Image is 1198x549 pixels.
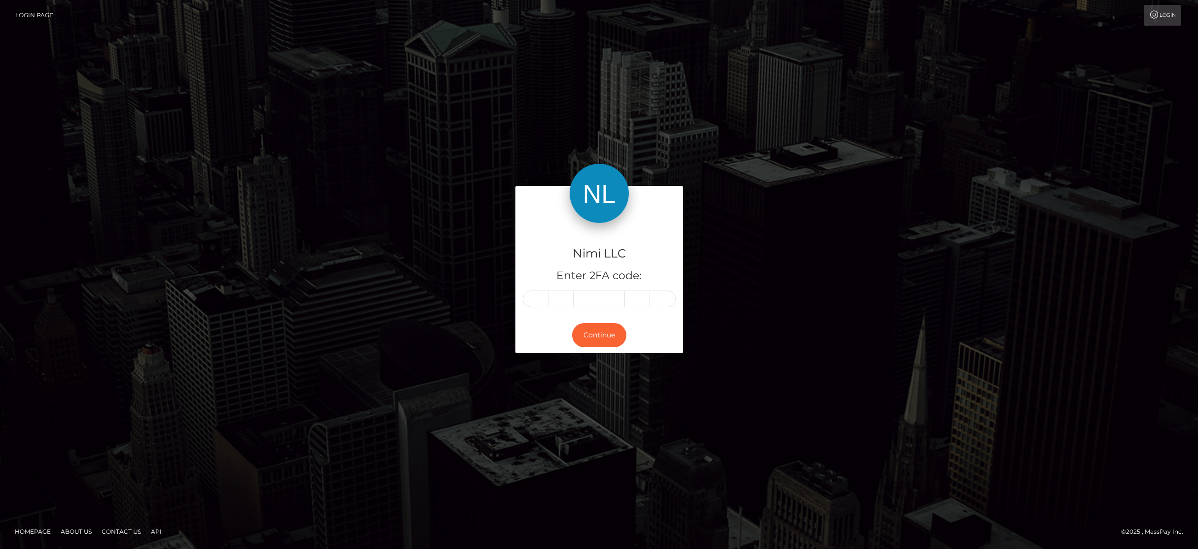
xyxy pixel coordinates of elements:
h4: Nimi LLC [523,245,676,262]
a: Contact Us [98,524,145,539]
button: Continue [572,323,626,347]
a: API [147,524,166,539]
a: About Us [57,524,96,539]
a: Homepage [11,524,55,539]
img: Nimi LLC [570,164,629,223]
a: Login Page [15,5,53,26]
a: Login [1144,5,1181,26]
h5: Enter 2FA code: [523,268,676,284]
div: © 2025 , MassPay Inc. [1121,526,1191,537]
